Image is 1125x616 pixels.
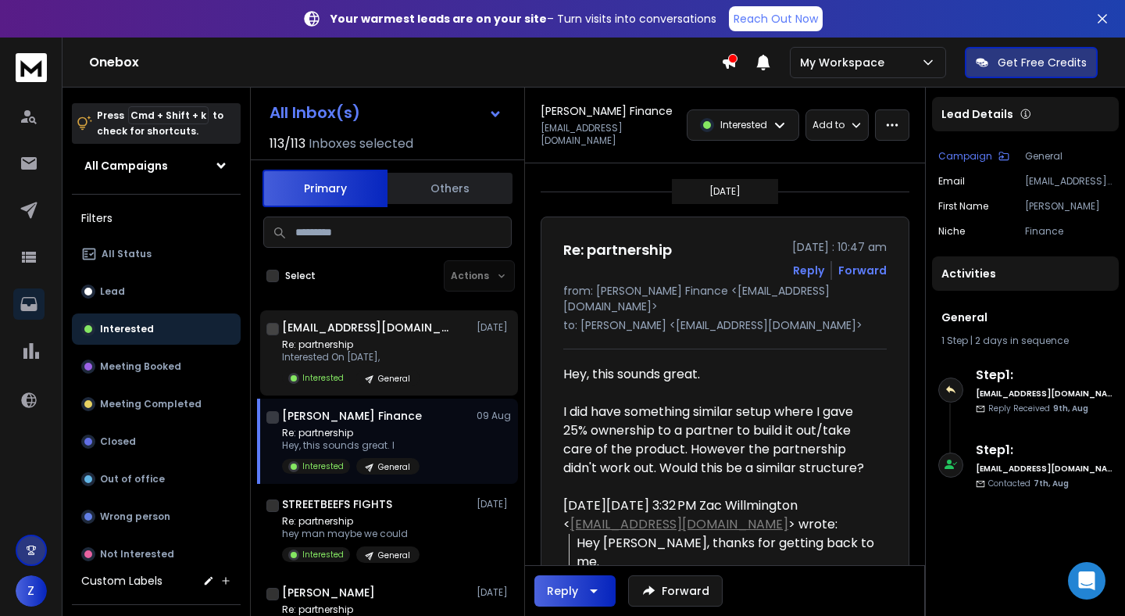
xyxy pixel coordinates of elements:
p: Campaign [938,150,992,163]
p: Interested [302,549,344,560]
p: Niche [938,225,965,238]
label: Select [285,270,316,282]
p: Closed [100,435,136,448]
button: Get Free Credits [965,47,1098,78]
p: Out of office [100,473,165,485]
div: I did have something similar setup where I gave 25% ownership to a partner to build it out/take c... [563,403,874,478]
p: Reach Out Now [734,11,818,27]
h1: [PERSON_NAME] [282,585,375,600]
h1: [PERSON_NAME] Finance [282,408,422,424]
p: [EMAIL_ADDRESS][DOMAIN_NAME] [1025,175,1112,188]
button: Closed [72,426,241,457]
h1: General [941,310,1109,325]
p: [DATE] [709,185,741,198]
p: Press to check for shortcuts. [97,108,223,139]
h1: [EMAIL_ADDRESS][DOMAIN_NAME] [282,320,454,335]
strong: Your warmest leads are on your site [330,11,547,27]
div: [DATE][DATE] 3:32 PM Zac Willmington < > wrote: [563,496,874,534]
span: Cmd + Shift + k [128,106,209,124]
p: Interested On [DATE], [282,351,420,364]
button: Primary [262,170,387,207]
p: Interested [720,119,767,131]
p: [DATE] [477,321,512,334]
p: First Name [938,200,988,213]
p: Contacted [988,478,1069,489]
p: All Status [102,248,152,260]
h1: [PERSON_NAME] Finance [541,103,673,119]
p: Hey [PERSON_NAME], thanks for getting back to me. [577,534,874,571]
p: from: [PERSON_NAME] Finance <[EMAIL_ADDRESS][DOMAIN_NAME]> [563,283,887,314]
div: Open Intercom Messenger [1068,562,1105,600]
p: Re: partnership [282,338,420,351]
p: General [378,550,410,561]
div: Activities [932,256,1119,291]
img: logo [16,53,47,82]
h1: STREETBEEFS FIGHTS [282,496,392,512]
p: Email [938,175,965,188]
button: Z [16,575,47,607]
h1: Re: partnership [563,239,672,261]
p: Reply Received [988,403,1088,414]
p: Re: partnership [282,427,420,439]
p: Re: partnership [282,603,420,616]
p: hey man maybe we could [282,528,420,540]
p: [DATE] [477,498,512,510]
p: Lead [100,285,125,298]
span: 7th, Aug [1034,478,1069,489]
p: Interested [100,323,154,335]
button: Interested [72,313,241,345]
div: Forward [838,263,887,278]
p: Add to [812,119,845,131]
p: Not Interested [100,548,174,560]
p: [DATE] : 10:47 am [792,239,887,255]
p: Meeting Booked [100,360,181,373]
button: Campaign [938,150,1009,163]
p: Lead Details [941,106,1013,122]
h1: Onebox [89,53,721,72]
button: Out of office [72,464,241,495]
h6: Step 1 : [976,441,1112,460]
p: General [1025,150,1112,163]
p: 09 Aug [477,410,512,422]
button: Meeting Booked [72,351,241,382]
h6: [EMAIL_ADDRESS][DOMAIN_NAME] [976,388,1112,399]
p: – Turn visits into conversations [330,11,716,27]
span: 113 / 113 [270,134,305,153]
h6: [EMAIL_ADDRESS][DOMAIN_NAME] [976,463,1112,475]
p: Re: partnership [282,515,420,528]
p: [PERSON_NAME] [1025,200,1112,213]
p: [DATE] [477,586,512,599]
button: All Inbox(s) [257,97,515,128]
button: Lead [72,276,241,307]
p: Meeting Completed [100,398,202,410]
div: | [941,335,1109,347]
span: 2 days in sequence [975,334,1069,347]
p: to: [PERSON_NAME] <[EMAIL_ADDRESS][DOMAIN_NAME]> [563,317,887,333]
button: Reply [534,575,616,607]
button: All Campaigns [72,150,241,181]
p: General [378,461,410,473]
a: Reach Out Now [729,6,823,31]
button: All Status [72,238,241,270]
h6: Step 1 : [976,366,1112,385]
div: Reply [547,583,578,599]
button: Reply [793,263,824,278]
span: 9th, Aug [1053,403,1088,414]
p: Wrong person [100,510,170,523]
span: 1 Step [941,334,968,347]
p: Get Free Credits [998,55,1087,70]
h3: Custom Labels [81,573,162,589]
button: Meeting Completed [72,389,241,420]
p: [EMAIL_ADDRESS][DOMAIN_NAME] [541,122,677,147]
h1: All Inbox(s) [270,105,360,120]
a: [EMAIL_ADDRESS][DOMAIN_NAME] [570,515,788,533]
h3: Inboxes selected [309,134,413,153]
button: Not Interested [72,539,241,570]
p: Interested [302,372,344,384]
button: Forward [628,575,723,607]
p: General [378,373,410,385]
h1: All Campaigns [84,158,168,174]
div: Hey, this sounds great. [563,365,874,478]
